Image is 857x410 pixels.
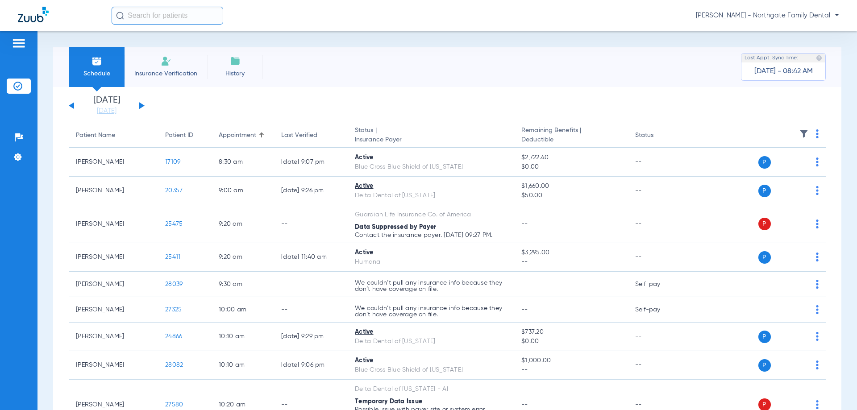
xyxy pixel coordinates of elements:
td: 9:00 AM [212,177,274,205]
span: $50.00 [521,191,620,200]
span: Schedule [75,69,118,78]
td: -- [274,297,348,323]
p: Contact the insurance payer. [DATE] 09:27 PM. [355,232,507,238]
span: 27580 [165,402,183,408]
img: group-dot-blue.svg [816,332,819,341]
img: Schedule [92,56,102,66]
td: [PERSON_NAME] [69,323,158,351]
span: $737.20 [521,327,620,337]
span: $0.00 [521,162,620,172]
td: -- [628,148,688,177]
div: Delta Dental of [US_STATE] - AI [355,385,507,394]
span: Temporary Data Issue [355,398,422,405]
span: P [758,218,771,230]
div: Active [355,153,507,162]
span: Insurance Verification [131,69,200,78]
div: Delta Dental of [US_STATE] [355,337,507,346]
a: [DATE] [80,107,133,116]
div: Patient ID [165,131,193,140]
div: Blue Cross Blue Shield of [US_STATE] [355,365,507,375]
td: [PERSON_NAME] [69,177,158,205]
span: P [758,359,771,372]
img: group-dot-blue.svg [816,186,819,195]
span: -- [521,402,528,408]
span: -- [521,306,528,313]
td: -- [628,177,688,205]
span: 28082 [165,362,183,368]
span: P [758,156,771,169]
span: 27325 [165,306,182,313]
div: Last Verified [281,131,341,140]
span: -- [521,257,620,267]
span: $1,000.00 [521,356,620,365]
th: Status | [348,123,514,148]
p: We couldn’t pull any insurance info because they don’t have coverage on file. [355,280,507,292]
div: Delta Dental of [US_STATE] [355,191,507,200]
td: [PERSON_NAME] [69,243,158,272]
div: Guardian Life Insurance Co. of America [355,210,507,219]
span: $0.00 [521,337,620,346]
div: Patient Name [76,131,115,140]
span: $1,660.00 [521,182,620,191]
span: -- [521,365,620,375]
td: -- [274,272,348,297]
div: Active [355,327,507,337]
div: Patient Name [76,131,151,140]
span: -- [521,221,528,227]
td: Self-pay [628,297,688,323]
img: group-dot-blue.svg [816,219,819,228]
img: Manual Insurance Verification [161,56,171,66]
img: group-dot-blue.svg [816,305,819,314]
span: P [758,331,771,343]
td: 10:10 AM [212,351,274,380]
span: P [758,251,771,264]
div: Blue Cross Blue Shield of [US_STATE] [355,162,507,172]
td: -- [628,323,688,351]
div: Active [355,356,507,365]
td: [PERSON_NAME] [69,272,158,297]
img: group-dot-blue.svg [816,157,819,166]
div: Active [355,248,507,257]
td: [DATE] 11:40 AM [274,243,348,272]
div: Humana [355,257,507,267]
td: [PERSON_NAME] [69,148,158,177]
th: Remaining Benefits | [514,123,628,148]
td: 9:30 AM [212,272,274,297]
td: -- [628,351,688,380]
td: [DATE] 9:29 PM [274,323,348,351]
span: 25475 [165,221,183,227]
td: 9:20 AM [212,243,274,272]
td: 10:10 AM [212,323,274,351]
td: [DATE] 9:07 PM [274,148,348,177]
p: We couldn’t pull any insurance info because they don’t have coverage on file. [355,305,507,318]
td: 10:00 AM [212,297,274,323]
img: group-dot-blue.svg [816,400,819,409]
li: [DATE] [80,96,133,116]
td: -- [628,243,688,272]
img: group-dot-blue.svg [816,253,819,261]
td: -- [628,205,688,243]
div: Appointment [219,131,256,140]
td: [PERSON_NAME] [69,351,158,380]
td: [PERSON_NAME] [69,297,158,323]
img: Search Icon [116,12,124,20]
span: -- [521,281,528,287]
span: P [758,185,771,197]
td: 8:30 AM [212,148,274,177]
td: [PERSON_NAME] [69,205,158,243]
span: [PERSON_NAME] - Northgate Family Dental [696,11,839,20]
img: hamburger-icon [12,38,26,49]
span: 17109 [165,159,180,165]
span: [DATE] - 08:42 AM [754,67,813,76]
span: 20357 [165,187,183,194]
td: 9:20 AM [212,205,274,243]
div: Patient ID [165,131,204,140]
td: [DATE] 9:26 PM [274,177,348,205]
span: $2,722.40 [521,153,620,162]
td: Self-pay [628,272,688,297]
span: Data Suppressed by Payer [355,224,436,230]
span: 25411 [165,254,180,260]
img: group-dot-blue.svg [816,360,819,369]
div: Appointment [219,131,267,140]
span: History [214,69,256,78]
